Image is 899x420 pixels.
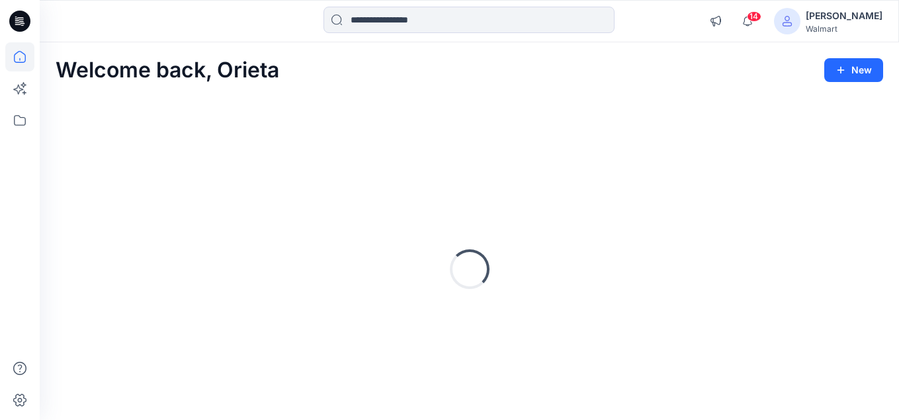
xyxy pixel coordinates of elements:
div: Walmart [806,24,882,34]
div: [PERSON_NAME] [806,8,882,24]
button: New [824,58,883,82]
svg: avatar [782,16,792,26]
h2: Welcome back, Orieta [56,58,279,83]
span: 14 [747,11,761,22]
